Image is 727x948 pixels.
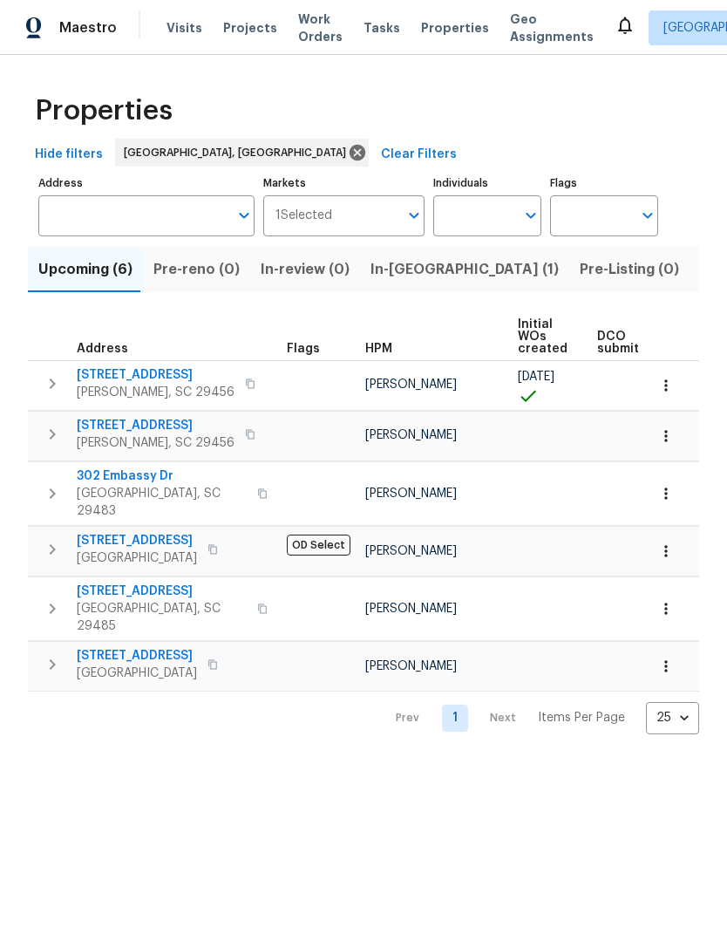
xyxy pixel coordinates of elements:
[365,545,457,557] span: [PERSON_NAME]
[153,257,240,282] span: Pre-reno (0)
[275,208,332,223] span: 1 Selected
[365,429,457,441] span: [PERSON_NAME]
[635,203,660,228] button: Open
[223,19,277,37] span: Projects
[365,660,457,672] span: [PERSON_NAME]
[402,203,426,228] button: Open
[77,665,197,682] span: [GEOGRAPHIC_DATA]
[77,467,247,485] span: 302 Embassy Dr
[77,366,234,384] span: [STREET_ADDRESS]
[538,709,625,726] p: Items Per Page
[365,379,457,391] span: [PERSON_NAME]
[519,203,543,228] button: Open
[232,203,256,228] button: Open
[166,19,202,37] span: Visits
[38,178,255,188] label: Address
[550,178,658,188] label: Flags
[35,144,103,166] span: Hide filters
[59,19,117,37] span: Maestro
[77,647,197,665] span: [STREET_ADDRESS]
[77,434,234,452] span: [PERSON_NAME], SC 29456
[287,343,320,355] span: Flags
[518,371,554,383] span: [DATE]
[374,139,464,171] button: Clear Filters
[77,485,247,520] span: [GEOGRAPHIC_DATA], SC 29483
[365,343,392,355] span: HPM
[298,10,343,45] span: Work Orders
[646,695,699,740] div: 25
[381,144,457,166] span: Clear Filters
[365,603,457,615] span: [PERSON_NAME]
[287,535,350,556] span: OD Select
[365,488,457,500] span: [PERSON_NAME]
[597,331,660,355] span: DCO submitted
[77,583,247,600] span: [STREET_ADDRESS]
[261,257,350,282] span: In-review (0)
[28,139,110,171] button: Hide filters
[77,384,234,401] span: [PERSON_NAME], SC 29456
[38,257,132,282] span: Upcoming (6)
[580,257,679,282] span: Pre-Listing (0)
[433,178,541,188] label: Individuals
[442,705,468,732] a: Goto page 1
[421,19,489,37] span: Properties
[77,532,197,549] span: [STREET_ADDRESS]
[77,600,247,635] span: [GEOGRAPHIC_DATA], SC 29485
[77,417,234,434] span: [STREET_ADDRESS]
[510,10,594,45] span: Geo Assignments
[124,144,353,161] span: [GEOGRAPHIC_DATA], [GEOGRAPHIC_DATA]
[35,102,173,119] span: Properties
[370,257,559,282] span: In-[GEOGRAPHIC_DATA] (1)
[77,549,197,567] span: [GEOGRAPHIC_DATA]
[77,343,128,355] span: Address
[518,318,567,355] span: Initial WOs created
[263,178,425,188] label: Markets
[379,702,699,734] nav: Pagination Navigation
[363,22,400,34] span: Tasks
[115,139,369,167] div: [GEOGRAPHIC_DATA], [GEOGRAPHIC_DATA]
